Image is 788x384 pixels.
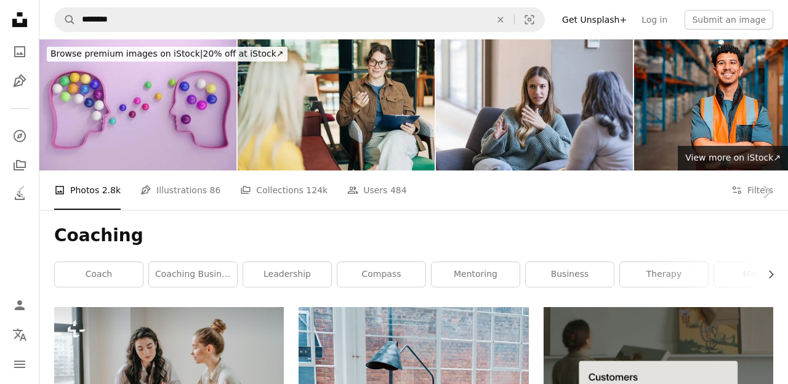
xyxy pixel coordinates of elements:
[149,262,237,287] a: coaching business
[337,262,425,287] a: compass
[7,352,32,377] button: Menu
[50,49,203,58] span: Browse premium images on iStock |
[678,146,788,170] a: View more on iStock↗
[140,170,220,210] a: Illustrations 86
[54,7,545,32] form: Find visuals sitewide
[347,170,406,210] a: Users 484
[243,262,331,287] a: leadership
[306,183,328,197] span: 124k
[7,293,32,318] a: Log in / Sign up
[526,262,614,287] a: business
[515,8,544,31] button: Visual search
[39,39,295,69] a: Browse premium images on iStock|20% off at iStock↗
[487,8,514,31] button: Clear
[7,322,32,347] button: Language
[55,262,143,287] a: coach
[210,183,221,197] span: 86
[50,49,284,58] span: 20% off at iStock ↗
[238,39,435,170] img: A female psychologist advises a client. Portrait of a professional modern woman. HR hires and con...
[555,10,634,30] a: Get Unsplash+
[685,153,781,162] span: View more on iStock ↗
[7,124,32,148] a: Explore
[240,170,328,210] a: Collections 124k
[7,69,32,94] a: Illustrations
[7,39,32,64] a: Photos
[745,133,788,251] a: Next
[54,225,773,247] h1: Coaching
[436,39,633,170] img: Young adult university student talks with her peer
[390,183,407,197] span: 484
[432,262,520,287] a: mentoring
[634,10,675,30] a: Log in
[55,8,76,31] button: Search Unsplash
[39,39,236,170] img: Heads with multi colored spheres
[760,262,773,287] button: scroll list to the right
[685,10,773,30] button: Submit an image
[731,170,773,210] button: Filters
[620,262,708,287] a: therapy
